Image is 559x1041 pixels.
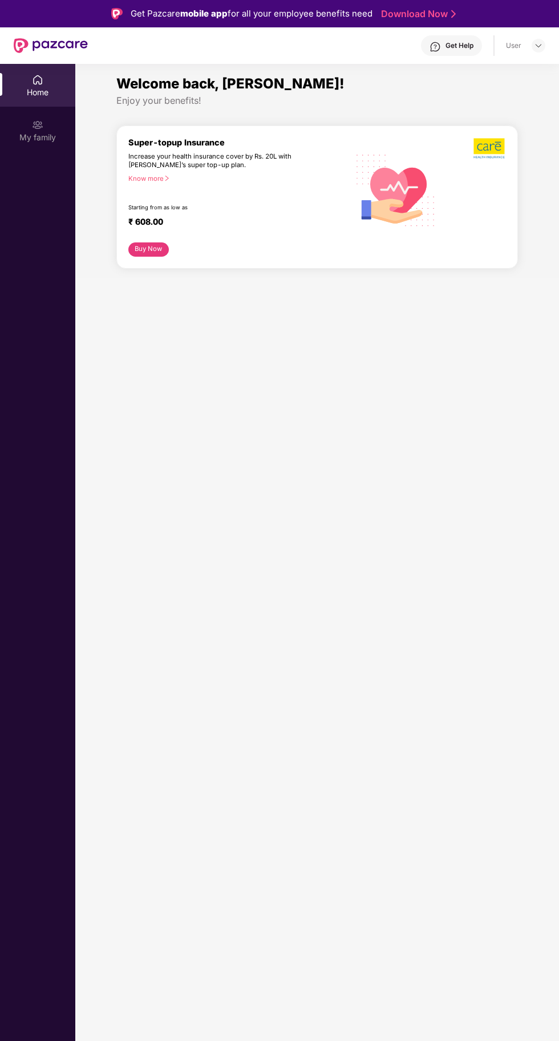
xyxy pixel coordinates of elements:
div: Super-topup Insurance [128,137,349,147]
img: Stroke [451,8,456,20]
a: Download Now [381,8,452,20]
div: Know more [128,175,342,183]
img: svg+xml;base64,PHN2ZyB3aWR0aD0iMjAiIGhlaWdodD0iMjAiIHZpZXdCb3g9IjAgMCAyMCAyMCIgZmlsbD0ibm9uZSIgeG... [32,119,43,131]
img: b5dec4f62d2307b9de63beb79f102df3.png [473,137,506,159]
div: Get Pazcare for all your employee benefits need [131,7,372,21]
img: New Pazcare Logo [14,38,88,53]
strong: mobile app [180,8,228,19]
img: svg+xml;base64,PHN2ZyB4bWxucz0iaHR0cDovL3d3dy53My5vcmcvMjAwMC9zdmciIHhtbG5zOnhsaW5rPSJodHRwOi8vd3... [349,141,443,237]
div: User [506,41,521,50]
img: Logo [111,8,123,19]
img: svg+xml;base64,PHN2ZyBpZD0iRHJvcGRvd24tMzJ4MzIiIHhtbG5zPSJodHRwOi8vd3d3LnczLm9yZy8yMDAwL3N2ZyIgd2... [534,41,543,50]
div: Starting from as low as [128,204,300,212]
div: Enjoy your benefits! [116,95,518,107]
div: Get Help [445,41,473,50]
div: ₹ 608.00 [128,217,337,230]
img: svg+xml;base64,PHN2ZyBpZD0iSGVscC0zMngzMiIgeG1sbnM9Imh0dHA6Ly93d3cudzMub3JnLzIwMDAvc3ZnIiB3aWR0aD... [430,41,441,52]
span: Welcome back, [PERSON_NAME]! [116,75,345,92]
button: Buy Now [128,242,169,257]
div: Increase your health insurance cover by Rs. 20L with [PERSON_NAME]’s super top-up plan. [128,152,299,169]
span: right [164,175,170,181]
img: svg+xml;base64,PHN2ZyBpZD0iSG9tZSIgeG1sbnM9Imh0dHA6Ly93d3cudzMub3JnLzIwMDAvc3ZnIiB3aWR0aD0iMjAiIG... [32,74,43,86]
